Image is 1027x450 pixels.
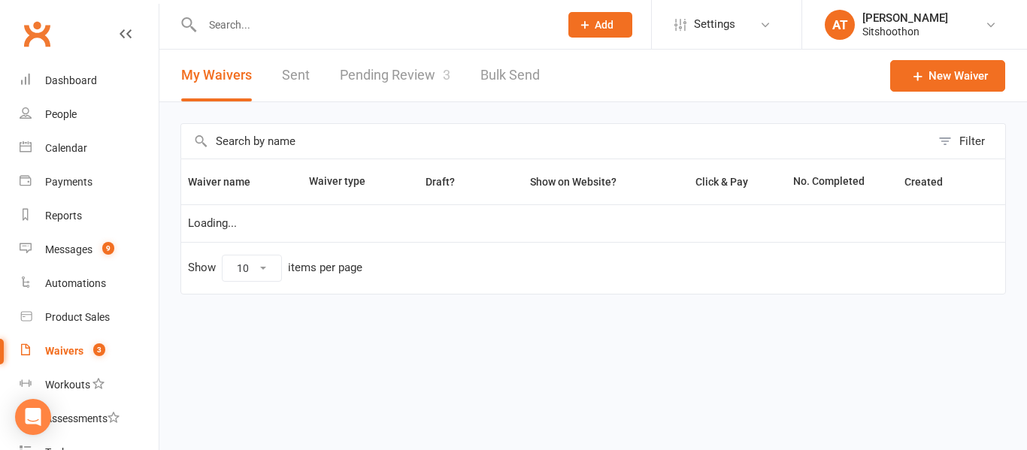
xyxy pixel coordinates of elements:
div: Show [188,255,362,282]
a: Calendar [20,131,159,165]
span: 3 [93,343,105,356]
div: Open Intercom Messenger [15,399,51,435]
th: No. Completed [786,159,898,204]
span: Created [904,176,959,188]
span: 3 [443,67,450,83]
div: Reports [45,210,82,222]
div: Waivers [45,345,83,357]
a: Messages 9 [20,233,159,267]
div: Product Sales [45,311,110,323]
a: Automations [20,267,159,301]
span: Draft? [426,176,455,188]
div: Messages [45,243,92,255]
a: Dashboard [20,64,159,98]
span: Settings [694,8,735,41]
div: [PERSON_NAME] [862,11,948,25]
button: Click & Pay [682,173,765,191]
a: Assessments [20,402,159,436]
a: New Waiver [890,60,1005,92]
th: Waiver type [302,159,394,204]
a: Bulk Send [480,50,540,101]
a: Pending Review3 [340,50,450,101]
button: Created [904,173,959,191]
div: items per page [288,261,362,274]
a: Clubworx [18,15,56,53]
button: Add [568,12,632,38]
button: Filter [931,124,1005,159]
span: 9 [102,242,114,255]
a: Reports [20,199,159,233]
a: Payments [20,165,159,199]
span: Click & Pay [695,176,748,188]
div: Automations [45,277,106,289]
button: Show on Website? [517,173,633,191]
a: Sent [282,50,310,101]
div: Payments [45,176,92,188]
span: Show on Website? [530,176,617,188]
span: Add [595,19,613,31]
div: Filter [959,132,985,150]
input: Search... [198,14,549,35]
div: AT [825,10,855,40]
a: Workouts [20,368,159,402]
button: Draft? [412,173,471,191]
td: Loading... [181,204,1005,242]
a: Product Sales [20,301,159,334]
div: Sitshoothon [862,25,948,38]
span: Waiver name [188,176,267,188]
a: People [20,98,159,131]
div: Assessments [45,412,120,424]
div: Workouts [45,379,90,391]
div: Dashboard [45,74,97,86]
input: Search by name [181,124,931,159]
div: Calendar [45,142,87,154]
div: People [45,108,77,120]
button: Waiver name [188,173,267,191]
button: My Waivers [181,50,252,101]
a: Waivers 3 [20,334,159,368]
